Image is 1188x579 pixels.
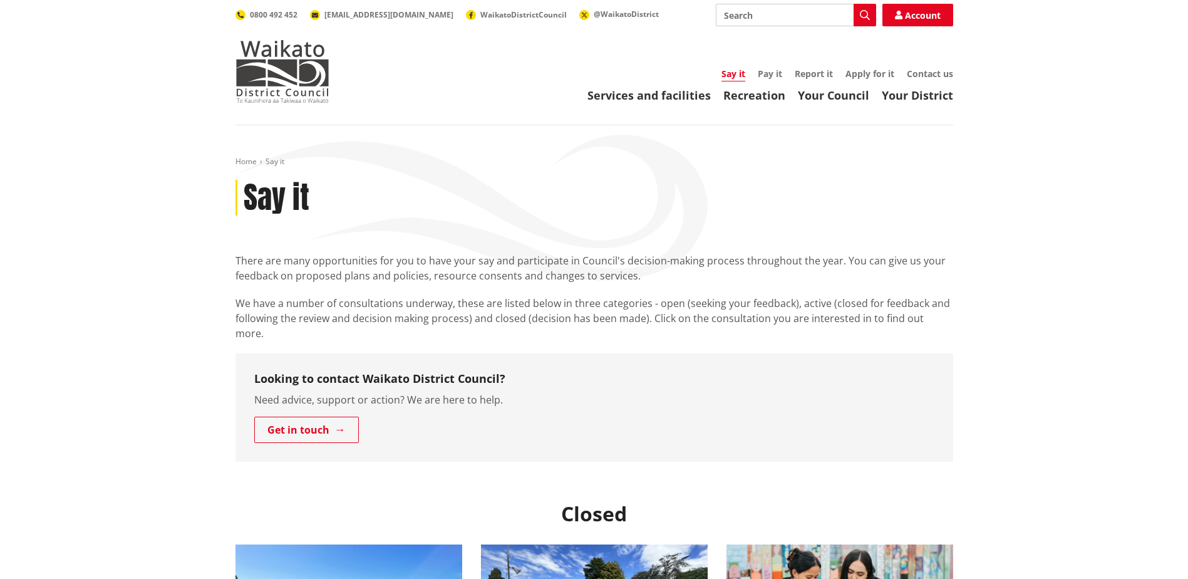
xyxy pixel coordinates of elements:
span: @WaikatoDistrict [594,9,659,19]
p: There are many opportunities for you to have your say and participate in Council's decision-makin... [235,253,953,283]
a: @WaikatoDistrict [579,9,659,19]
a: [EMAIL_ADDRESS][DOMAIN_NAME] [310,9,453,20]
a: Say it [721,68,745,81]
a: Recreation [723,88,785,103]
a: Report it [795,68,833,80]
a: Your District [882,88,953,103]
a: Account [882,4,953,26]
h3: Looking to contact Waikato District Council? [254,372,934,386]
nav: breadcrumb [235,157,953,167]
span: 0800 492 452 [250,9,297,20]
a: Services and facilities [587,88,711,103]
a: Contact us [907,68,953,80]
img: Waikato District Council - Te Kaunihera aa Takiwaa o Waikato [235,40,329,103]
a: Your Council [798,88,869,103]
input: Search input [716,4,876,26]
span: [EMAIL_ADDRESS][DOMAIN_NAME] [324,9,453,20]
span: Say it [266,156,284,167]
p: Need advice, support or action? We are here to help. [254,392,934,407]
a: 0800 492 452 [235,9,297,20]
h1: Say it [244,180,309,216]
span: WaikatoDistrictCouncil [480,9,567,20]
a: Get in touch [254,417,359,443]
a: Pay it [758,68,782,80]
a: Apply for it [845,68,894,80]
h2: Closed [235,502,953,526]
a: Home [235,156,257,167]
p: We have a number of consultations underway, these are listed below in three categories - open (se... [235,296,953,341]
a: WaikatoDistrictCouncil [466,9,567,20]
